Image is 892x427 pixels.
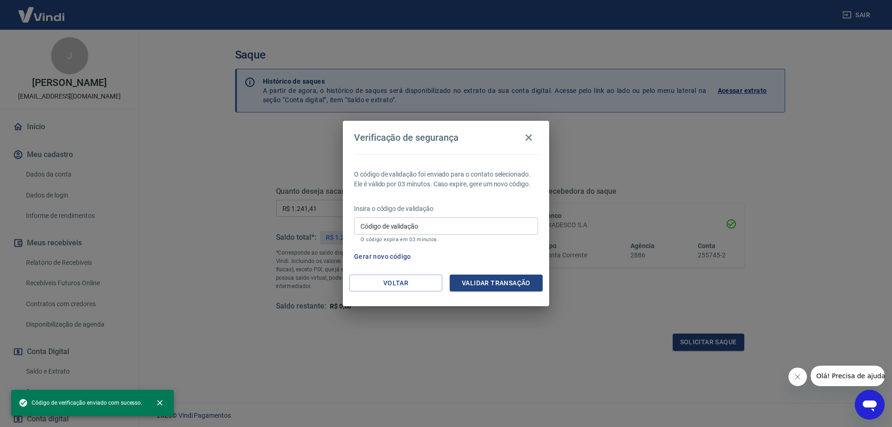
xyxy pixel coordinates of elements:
iframe: Fechar mensagem [788,368,807,386]
button: Gerar novo código [350,248,415,265]
h4: Verificação de segurança [354,132,459,143]
iframe: Mensagem da empresa [811,366,885,386]
span: Olá! Precisa de ajuda? [6,7,78,14]
button: Validar transação [450,275,543,292]
button: Voltar [349,275,442,292]
span: Código de verificação enviado com sucesso. [19,398,142,407]
iframe: Botão para abrir a janela de mensagens [855,390,885,420]
button: close [150,393,170,413]
p: O código de validação foi enviado para o contato selecionado. Ele é válido por 03 minutos. Caso e... [354,170,538,189]
p: Insira o código de validação [354,204,538,214]
p: O código expira em 03 minutos. [361,236,531,243]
